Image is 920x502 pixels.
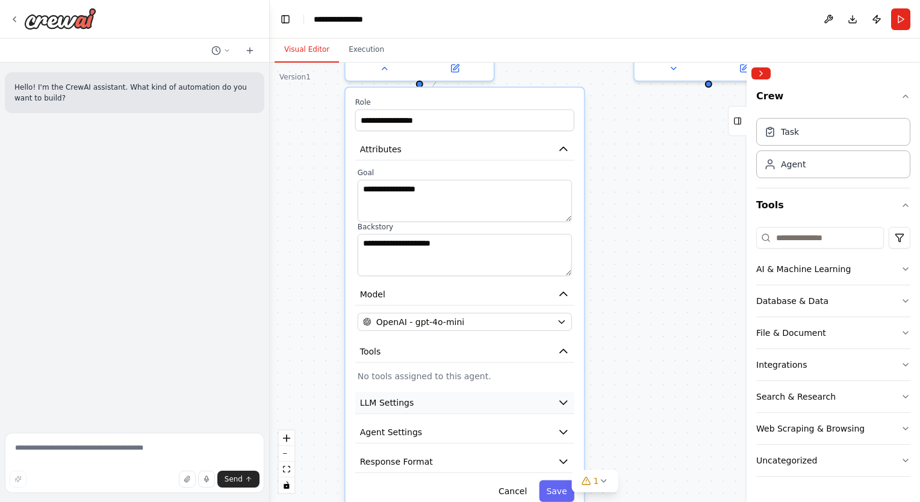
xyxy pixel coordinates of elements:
[14,82,255,104] p: Hello! I'm the CrewAI assistant. What kind of automation do you want to build?
[279,430,294,446] button: zoom in
[756,349,910,380] button: Integrations
[279,72,311,82] div: Version 1
[355,451,574,473] button: Response Format
[742,63,751,502] button: Toggle Sidebar
[240,43,260,58] button: Start a new chat
[491,480,534,502] button: Cancel
[279,477,294,493] button: toggle interactivity
[756,295,828,307] div: Database & Data
[279,430,294,493] div: React Flow controls
[360,288,385,300] span: Model
[279,446,294,462] button: zoom out
[756,84,910,113] button: Crew
[207,43,235,58] button: Switch to previous chat
[275,37,339,63] button: Visual Editor
[756,253,910,285] button: AI & Machine Learning
[358,313,572,331] button: OpenAI - gpt-4o-mini
[279,462,294,477] button: fit view
[24,8,96,29] img: Logo
[756,391,836,403] div: Search & Research
[756,381,910,412] button: Search & Research
[756,188,910,222] button: Tools
[756,413,910,444] button: Web Scraping & Browsing
[360,426,422,438] span: Agent Settings
[539,480,574,502] button: Save
[355,284,574,306] button: Model
[358,222,572,232] label: Backstory
[360,346,381,358] span: Tools
[339,37,394,63] button: Execution
[756,423,865,435] div: Web Scraping & Browsing
[710,61,778,76] button: Open in side panel
[781,126,799,138] div: Task
[10,471,26,488] button: Improve this prompt
[421,61,489,76] button: Open in side panel
[179,471,196,488] button: Upload files
[355,98,574,107] label: Role
[360,397,414,409] span: LLM Settings
[355,138,574,161] button: Attributes
[225,474,243,484] span: Send
[756,222,910,486] div: Tools
[572,470,618,492] button: 1
[756,113,910,188] div: Crew
[751,67,771,79] button: Collapse right sidebar
[358,370,572,382] p: No tools assigned to this agent.
[198,471,215,488] button: Click to speak your automation idea
[217,471,260,488] button: Send
[756,359,807,371] div: Integrations
[355,421,574,444] button: Agent Settings
[756,263,851,275] div: AI & Machine Learning
[355,341,574,363] button: Tools
[314,13,377,25] nav: breadcrumb
[360,143,402,155] span: Attributes
[594,475,599,487] span: 1
[756,285,910,317] button: Database & Data
[756,454,817,466] div: Uncategorized
[358,168,572,178] label: Goal
[756,445,910,476] button: Uncategorized
[781,158,806,170] div: Agent
[756,317,910,349] button: File & Document
[277,11,294,28] button: Hide left sidebar
[355,392,574,414] button: LLM Settings
[756,327,826,339] div: File & Document
[360,456,433,468] span: Response Format
[376,316,464,328] span: OpenAI - gpt-4o-mini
